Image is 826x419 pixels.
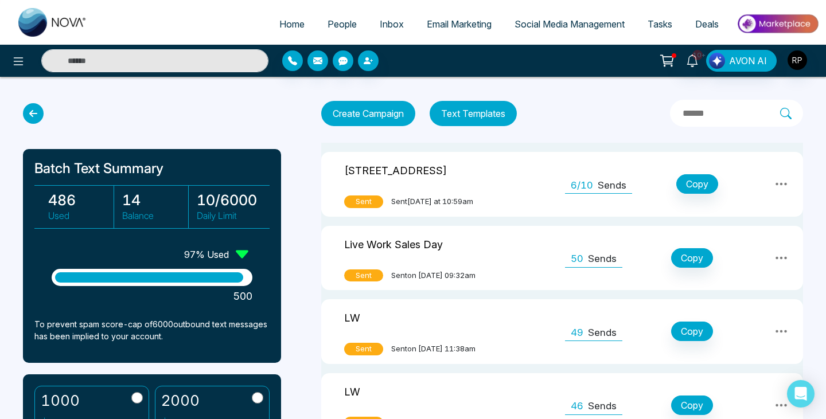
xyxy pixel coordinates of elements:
[48,191,114,209] h3: 486
[515,18,625,30] span: Social Media Management
[679,50,706,70] a: 10+
[52,288,252,304] p: 500
[321,226,803,291] tr: Live Work Sales DaySentSenton [DATE] 09:32am50SendsCopy
[676,174,718,194] button: Copy
[787,380,815,408] div: Open Intercom Messenger
[122,209,188,222] p: Balance
[709,53,725,69] img: Lead Flow
[636,13,684,35] a: Tasks
[391,270,476,281] span: Sent on [DATE] 09:32am
[344,382,360,400] p: LW
[321,299,803,364] tr: LWSentSenton [DATE] 11:38am49SendsCopy
[197,209,263,222] p: Daily Limit
[588,252,617,267] p: Sends
[321,152,803,217] tr: [STREET_ADDRESS]SentSent[DATE] at 10:59am6/10SendsCopy
[588,326,617,340] p: Sends
[344,234,443,252] p: Live Work Sales Day
[344,308,360,326] p: LW
[18,8,87,37] img: Nova CRM Logo
[684,13,730,35] a: Deals
[321,101,415,126] button: Create Campaign
[368,13,415,35] a: Inbox
[598,178,626,193] p: Sends
[344,195,383,208] span: Sent
[571,252,583,267] span: 50
[316,13,368,35] a: People
[41,392,80,409] h2: 1000
[34,318,270,342] p: To prevent spam score-cap of 6000 outbound text messages has been implied to your account.
[427,18,492,30] span: Email Marketing
[736,11,819,37] img: Market-place.gif
[34,160,270,177] h1: Batch Text Summary
[671,322,713,341] button: Copy
[197,191,263,209] h3: 10 / 6000
[161,392,200,409] h2: 2000
[328,18,357,30] span: People
[430,101,517,126] button: Text Templates
[706,50,777,72] button: AVON AI
[391,343,476,355] span: Sent on [DATE] 11:38am
[344,343,383,355] span: Sent
[252,392,263,404] input: 2000$60
[571,178,593,193] span: 6/10
[671,395,713,415] button: Copy
[268,13,316,35] a: Home
[131,392,143,404] input: 1000$30
[344,160,447,178] p: [STREET_ADDRESS]
[571,326,583,340] span: 49
[184,248,229,261] p: 97 % Used
[279,18,305,30] span: Home
[503,13,636,35] a: Social Media Management
[122,191,188,209] h3: 14
[415,13,503,35] a: Email Marketing
[571,399,583,414] span: 46
[788,50,807,70] img: User Avatar
[48,209,114,222] p: Used
[671,248,713,268] button: Copy
[391,196,473,207] span: Sent [DATE] at 10:59am
[344,269,383,282] span: Sent
[380,18,404,30] span: Inbox
[729,54,767,68] span: AVON AI
[588,399,617,414] p: Sends
[692,50,703,60] span: 10+
[695,18,719,30] span: Deals
[648,18,672,30] span: Tasks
